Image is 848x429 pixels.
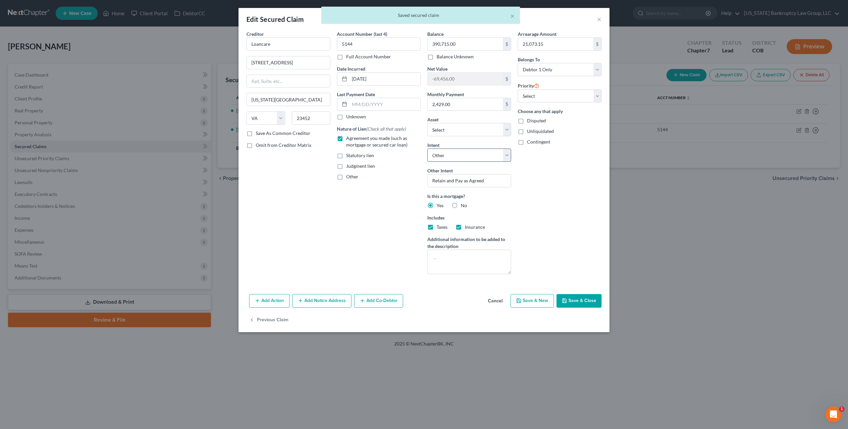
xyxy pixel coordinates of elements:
[337,91,375,98] label: Last Payment Date
[246,37,330,51] input: Search creditor by name...
[556,294,602,308] button: Save & Close
[518,108,602,115] label: Choose any that apply
[527,128,554,134] span: Unliquidated
[461,203,467,208] span: No
[510,294,554,308] button: Save & New
[427,214,511,221] label: Includes
[337,31,387,37] label: Account Number (last 4)
[428,73,503,85] input: 0.00
[427,31,444,37] label: Balance
[427,91,464,98] label: Monthly Payment
[839,406,844,412] span: 1
[292,111,331,125] input: Enter zip...
[483,295,508,308] button: Cancel
[247,93,330,106] input: Enter city...
[346,163,375,169] span: Judgment lien
[427,236,511,250] label: Additional information to be added to the description
[349,73,420,85] input: MM/DD/YYYY
[437,53,474,60] label: Balance Unknown
[427,167,453,174] label: Other Intent
[510,12,515,20] button: ×
[527,118,546,123] span: Disputed
[346,53,391,60] label: Full Account Number
[527,139,550,145] span: Contingent
[428,98,503,111] input: 0.00
[247,75,330,88] input: Apt, Suite, etc...
[465,224,485,230] span: Insurance
[327,12,515,19] div: Saved secured claim
[337,37,421,51] input: XXXX
[427,65,448,72] label: Net Value
[518,31,556,37] label: Arrearage Amount
[518,82,539,90] label: Priority
[337,65,365,72] label: Date Incurred
[427,193,511,200] label: Is this a mortgage?
[337,125,406,132] label: Nature of Lien
[437,224,448,230] span: Taxes
[503,98,511,111] div: $
[518,57,540,62] span: Belongs To
[518,38,593,50] input: 0.00
[247,56,330,69] input: Enter address...
[427,142,440,149] label: Intent
[249,313,289,327] button: Previous Claim
[366,126,406,132] span: (Check all that apply)
[346,135,407,148] span: Agreement you made (such as mortgage or secured car loan)
[437,203,444,208] span: Yes
[349,98,420,111] input: MM/DD/YYYY
[256,130,310,137] label: Save As Common Creditor
[825,406,841,422] iframe: Intercom live chat
[354,294,403,308] button: Add Co-Debtor
[256,142,311,148] span: Omit from Creditor Matrix
[593,38,601,50] div: $
[346,174,358,179] span: Other
[346,113,366,120] label: Unknown
[249,294,290,308] button: Add Action
[503,73,511,85] div: $
[292,294,351,308] button: Add Notice Address
[427,117,439,122] span: Asset
[503,38,511,50] div: $
[428,38,503,50] input: 0.00
[346,153,374,158] span: Statutory lien
[246,31,264,37] span: Creditor
[427,174,511,187] input: Specify...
